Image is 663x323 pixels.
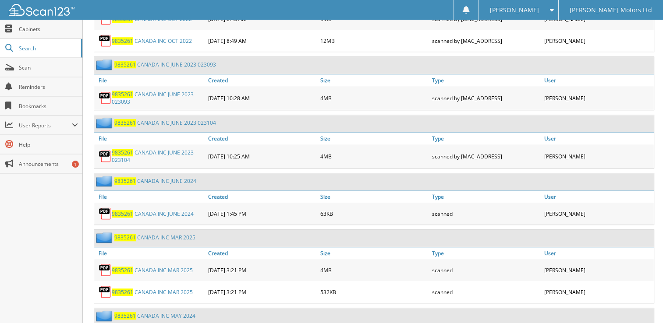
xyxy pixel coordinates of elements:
[19,25,78,33] span: Cabinets
[430,147,542,166] div: scanned by [MAC_ADDRESS]
[490,7,539,13] span: [PERSON_NAME]
[114,61,216,68] a: 9835261 CANADA INC JUNE 2023 023093
[112,91,133,98] span: 9 8 3 5 2 6 1
[99,207,112,220] img: PDF.png
[99,150,112,163] img: PDF.png
[112,91,204,105] a: 9835261 CANADA INC JUNE 2023 023093
[114,234,195,241] a: 9835261 CANADA INC MAR 2025
[19,141,78,148] span: Help
[542,191,654,203] a: User
[430,283,542,301] div: scanned
[542,205,654,222] div: [PERSON_NAME]
[318,205,430,222] div: 63KB
[206,261,318,279] div: [DATE] 3:21 PM
[206,147,318,166] div: [DATE] 10:25 AM
[114,234,136,241] span: 9 8 3 5 2 6 1
[206,191,318,203] a: Created
[112,267,193,274] a: 9835261 CANADA INC MAR 2025
[96,232,114,243] img: folder2.png
[114,312,195,319] a: 9835261 CANADA INC MAY 2024
[114,312,136,319] span: 9 8 3 5 2 6 1
[318,32,430,49] div: 12MB
[96,59,114,70] img: folder2.png
[318,191,430,203] a: Size
[19,160,78,168] span: Announcements
[19,102,78,110] span: Bookmarks
[99,91,112,105] img: PDF.png
[99,34,112,47] img: PDF.png
[318,133,430,144] a: Size
[96,310,114,321] img: folder2.png
[318,283,430,301] div: 532KB
[318,88,430,108] div: 4MB
[19,64,78,71] span: Scan
[318,147,430,166] div: 4MB
[112,149,204,164] a: 9835261 CANADA INC JUNE 2023 023104
[318,247,430,259] a: Size
[542,74,654,86] a: User
[206,283,318,301] div: [DATE] 3:21 PM
[430,261,542,279] div: scanned
[542,283,654,301] div: [PERSON_NAME]
[114,177,196,185] a: 9835261 CANADA INC JUNE 2024
[114,119,216,126] a: 9835261 CANADA INC JUNE 2023 023104
[542,247,654,259] a: User
[570,7,652,13] span: [PERSON_NAME] Motors Ltd
[114,61,136,68] span: 9 8 3 5 2 6 1
[114,119,136,126] span: 9 8 3 5 2 6 1
[112,37,133,45] span: 9 8 3 5 2 6 1
[430,191,542,203] a: Type
[94,247,206,259] a: File
[430,74,542,86] a: Type
[542,147,654,166] div: [PERSON_NAME]
[542,88,654,108] div: [PERSON_NAME]
[206,88,318,108] div: [DATE] 10:28 AM
[99,263,112,277] img: PDF.png
[96,176,114,186] img: folder2.png
[112,37,192,45] a: 9835261 CANADA INC OCT 2022
[430,247,542,259] a: Type
[96,117,114,128] img: folder2.png
[112,210,194,218] a: 9835261 CANADA INC JUNE 2024
[430,32,542,49] div: scanned by [MAC_ADDRESS]
[542,133,654,144] a: User
[430,133,542,144] a: Type
[19,83,78,91] span: Reminders
[206,74,318,86] a: Created
[19,45,77,52] span: Search
[206,205,318,222] div: [DATE] 1:45 PM
[206,133,318,144] a: Created
[112,267,133,274] span: 9 8 3 5 2 6 1
[112,149,133,156] span: 9 8 3 5 2 6 1
[542,32,654,49] div: [PERSON_NAME]
[112,288,133,296] span: 9 8 3 5 2 6 1
[206,247,318,259] a: Created
[19,122,72,129] span: User Reports
[94,74,206,86] a: File
[318,74,430,86] a: Size
[99,285,112,298] img: PDF.png
[430,205,542,222] div: scanned
[318,261,430,279] div: 4MB
[72,161,79,168] div: 1
[542,261,654,279] div: [PERSON_NAME]
[94,191,206,203] a: File
[94,133,206,144] a: File
[9,4,74,16] img: scan123-logo-white.svg
[114,177,136,185] span: 9 8 3 5 2 6 1
[112,288,193,296] a: 9835261 CANADA INC MAR 2025
[112,210,133,218] span: 9 8 3 5 2 6 1
[430,88,542,108] div: scanned by [MAC_ADDRESS]
[206,32,318,49] div: [DATE] 8:49 AM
